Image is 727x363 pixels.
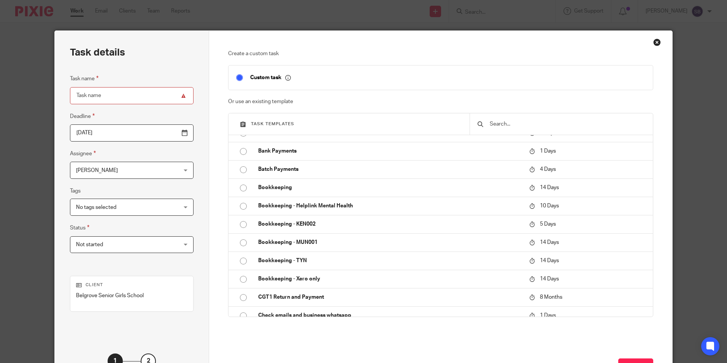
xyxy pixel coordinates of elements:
p: CGT1 Return and Payment [258,293,522,301]
span: 1 Days [540,148,556,154]
span: 8 Months [540,295,562,300]
label: Status [70,223,89,232]
p: Create a custom task [228,50,653,57]
p: Bookkeeping - Xero only [258,275,522,283]
span: Not started [76,242,103,247]
p: Check emails and business whatsapp [258,312,522,319]
span: 10 Days [540,203,559,209]
span: 5 Days [540,221,556,227]
p: Custom task [250,74,291,81]
span: 14 Days [540,276,559,282]
input: Task name [70,87,194,104]
p: Or use an existing template [228,98,653,105]
span: 14 Days [540,258,559,263]
p: Client [76,282,187,288]
label: Assignee [70,149,96,158]
span: Task templates [251,122,294,126]
p: Bank Payments [258,147,522,155]
label: Deadline [70,112,95,121]
span: 14 Days [540,185,559,190]
p: Belgrove Senior Girls School [76,292,187,299]
span: 14 Days [540,240,559,245]
label: Task name [70,74,98,83]
input: Pick a date [70,124,194,142]
span: [PERSON_NAME] [76,168,118,173]
p: Batch Payments [258,166,522,173]
p: Bookkeeping - TYN [258,257,522,264]
span: No tags selected [76,205,116,210]
p: Bookkeeping - KEN002 [258,220,522,228]
span: 4 Days [540,167,556,172]
input: Search... [489,120,645,128]
h2: Task details [70,46,125,59]
p: Bookkeeping - MUN001 [258,239,522,246]
label: Tags [70,187,81,195]
p: Bookkeeping [258,184,522,191]
span: 1 Days [540,313,556,318]
div: Close this dialog window [653,38,661,46]
p: Bookkeeping - Helplink Mental Health [258,202,522,210]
